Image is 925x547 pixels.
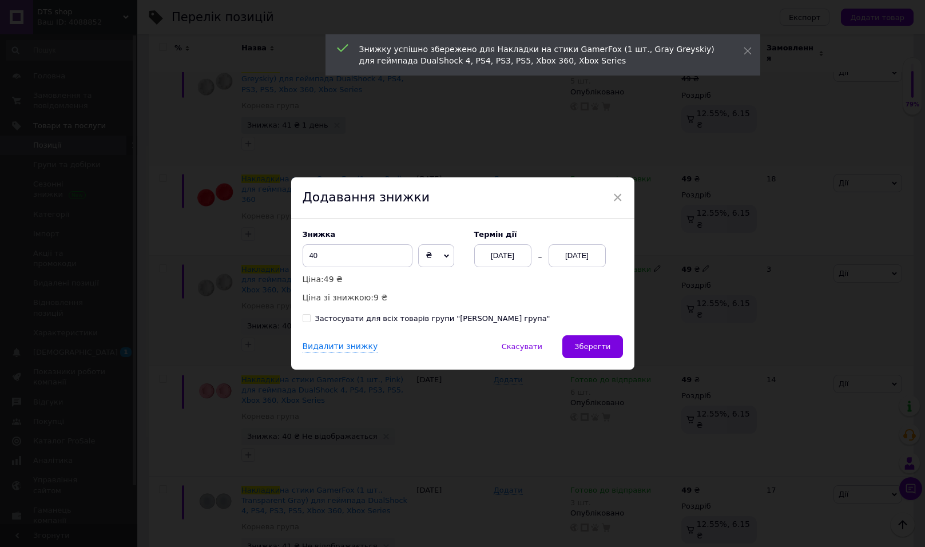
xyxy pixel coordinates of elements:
span: Знижка [303,230,336,239]
div: Застосувати для всіх товарів групи "[PERSON_NAME] група" [315,314,550,324]
div: Видалити знижку [303,341,378,353]
div: Знижку успішно збережено для Накладки на стики GamerFox (1 шт., Gray Greyskiy) для геймпада DualS... [359,43,715,66]
button: Зберегти [562,335,622,358]
input: 0 [303,244,412,267]
label: Термін дії [474,230,623,239]
span: Зберегти [574,342,610,351]
p: Ціна: [303,273,463,286]
p: Ціна зі знижкою: [303,291,463,304]
button: Скасувати [490,335,554,358]
div: [DATE] [549,244,606,267]
span: ₴ [426,251,432,260]
span: 9 ₴ [374,293,387,302]
div: [DATE] [474,244,531,267]
span: 49 ₴ [324,275,343,284]
span: Скасувати [502,342,542,351]
span: × [613,188,623,207]
span: Додавання знижки [303,190,430,204]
